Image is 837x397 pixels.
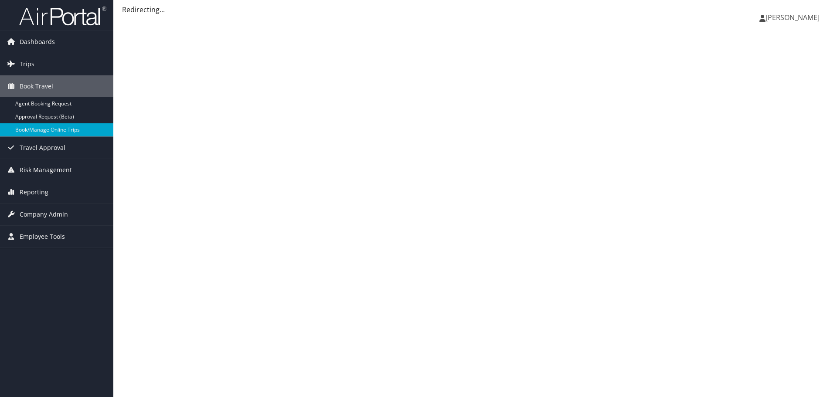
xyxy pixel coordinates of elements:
[20,75,53,97] span: Book Travel
[20,31,55,53] span: Dashboards
[20,53,34,75] span: Trips
[20,137,65,159] span: Travel Approval
[759,4,828,31] a: [PERSON_NAME]
[19,6,106,26] img: airportal-logo.png
[20,204,68,225] span: Company Admin
[122,4,828,15] div: Redirecting...
[766,13,820,22] span: [PERSON_NAME]
[20,159,72,181] span: Risk Management
[20,181,48,203] span: Reporting
[20,226,65,248] span: Employee Tools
